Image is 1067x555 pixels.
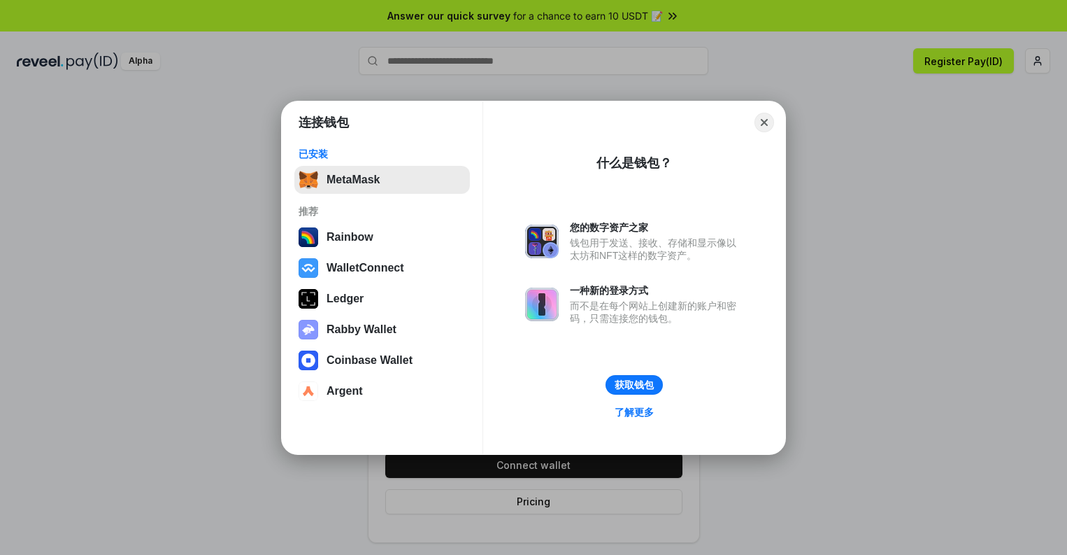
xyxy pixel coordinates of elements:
a: 了解更多 [606,403,662,421]
div: WalletConnect [327,262,404,274]
div: 已安装 [299,148,466,160]
img: svg+xml,%3Csvg%20width%3D%2228%22%20height%3D%2228%22%20viewBox%3D%220%200%2028%2028%22%20fill%3D... [299,258,318,278]
img: svg+xml,%3Csvg%20width%3D%2228%22%20height%3D%2228%22%20viewBox%3D%220%200%2028%2028%22%20fill%3D... [299,351,318,370]
button: Rainbow [294,223,470,251]
button: WalletConnect [294,254,470,282]
div: 一种新的登录方式 [570,284,743,297]
div: Argent [327,385,363,398]
img: svg+xml,%3Csvg%20xmlns%3D%22http%3A%2F%2Fwww.w3.org%2F2000%2Fsvg%22%20fill%3D%22none%22%20viewBox... [525,225,559,258]
div: MetaMask [327,174,380,186]
div: 获取钱包 [615,379,654,391]
div: Coinbase Wallet [327,354,413,367]
div: Rainbow [327,231,373,244]
button: Close [754,113,774,132]
div: Ledger [327,293,364,305]
img: svg+xml,%3Csvg%20xmlns%3D%22http%3A%2F%2Fwww.w3.org%2F2000%2Fsvg%22%20width%3D%2228%22%20height%3... [299,289,318,309]
img: svg+xml,%3Csvg%20width%3D%22120%22%20height%3D%22120%22%20viewBox%3D%220%200%20120%20120%22%20fil... [299,227,318,247]
div: 推荐 [299,205,466,218]
button: Argent [294,377,470,405]
div: 而不是在每个网站上创建新的账户和密码，只需连接您的钱包。 [570,300,743,325]
div: Rabby Wallet [327,323,396,336]
div: 什么是钱包？ [596,155,672,171]
button: 获取钱包 [606,375,663,395]
div: 您的数字资产之家 [570,221,743,234]
img: svg+xml,%3Csvg%20width%3D%2228%22%20height%3D%2228%22%20viewBox%3D%220%200%2028%2028%22%20fill%3D... [299,381,318,401]
h1: 连接钱包 [299,114,349,131]
div: 钱包用于发送、接收、存储和显示像以太坊和NFT这样的数字资产。 [570,237,743,262]
div: 了解更多 [615,406,654,419]
img: svg+xml,%3Csvg%20fill%3D%22none%22%20height%3D%2233%22%20viewBox%3D%220%200%2035%2033%22%20width%... [299,170,318,190]
button: Ledger [294,285,470,313]
img: svg+xml,%3Csvg%20xmlns%3D%22http%3A%2F%2Fwww.w3.org%2F2000%2Fsvg%22%20fill%3D%22none%22%20viewBox... [525,288,559,321]
button: MetaMask [294,166,470,194]
img: svg+xml,%3Csvg%20xmlns%3D%22http%3A%2F%2Fwww.w3.org%2F2000%2Fsvg%22%20fill%3D%22none%22%20viewBox... [299,320,318,339]
button: Rabby Wallet [294,316,470,344]
button: Coinbase Wallet [294,346,470,374]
